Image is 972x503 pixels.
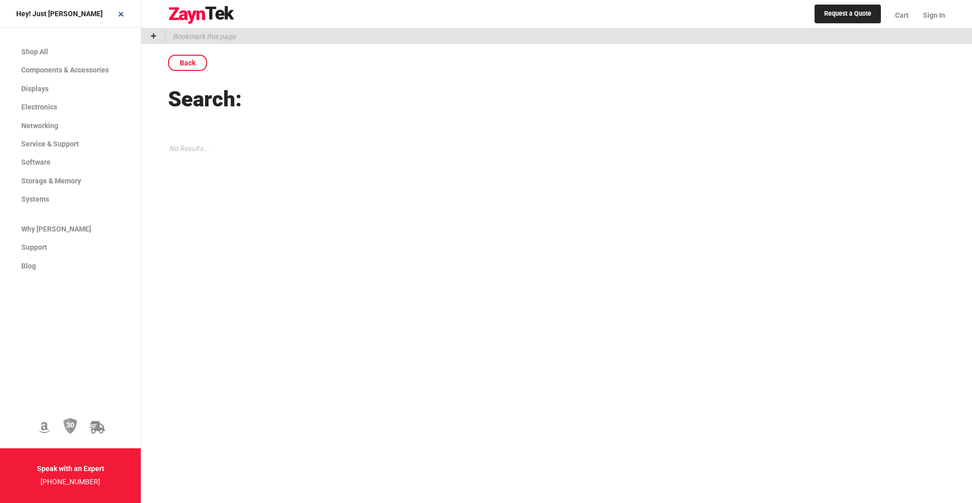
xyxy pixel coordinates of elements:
span: Service & Support [21,140,79,148]
a: Back [168,55,207,71]
a: [PHONE_NUMBER] [40,478,100,486]
img: 30 Day Return Policy [63,417,77,435]
span: Support [21,243,47,251]
span: Blog [21,262,36,270]
p: Bookmark this page [166,28,235,44]
span: Systems [21,195,49,203]
span: Software [21,158,51,166]
span: Storage & Memory [21,177,81,185]
span: Electronics [21,103,57,111]
span: Cart [895,11,909,19]
span: Displays [21,85,49,93]
span: Shop All [21,48,48,56]
h1: Search: [168,85,945,113]
span: Why [PERSON_NAME] [21,225,91,233]
strong: Speak with an Expert [37,465,104,473]
img: logo [168,6,235,24]
span: Networking [21,122,58,130]
span: Components & Accessories [21,66,109,74]
a: Request a Quote [815,5,881,24]
p: No Results... [169,142,209,156]
a: Cart [888,3,916,28]
a: Sign In [916,3,945,28]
